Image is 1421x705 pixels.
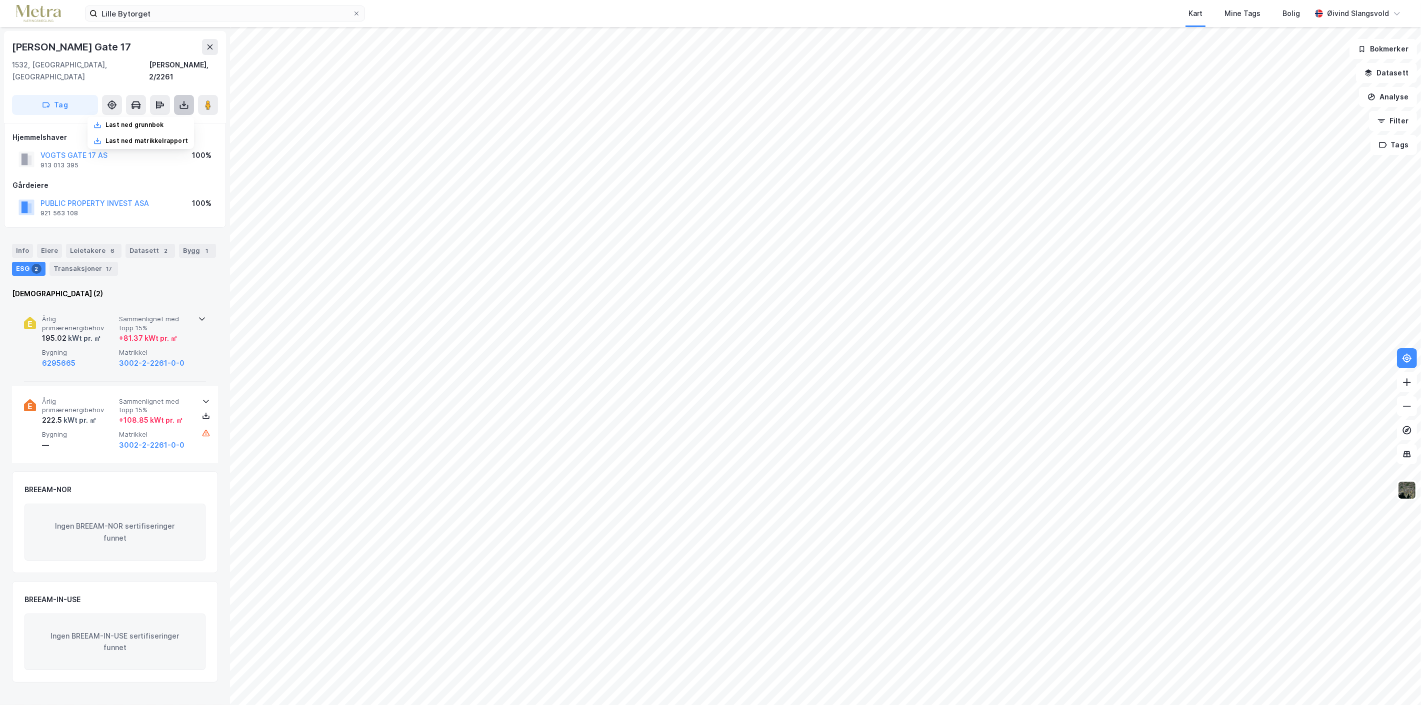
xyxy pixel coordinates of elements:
[119,397,192,415] span: Sammenlignet med topp 15%
[119,414,183,426] div: + 108.85 kWt pr. ㎡
[1369,111,1417,131] button: Filter
[24,614,205,671] div: Ingen BREEAM-IN-USE sertifiseringer funnet
[42,414,96,426] div: 222.5
[1370,135,1417,155] button: Tags
[125,244,175,258] div: Datasett
[1356,63,1417,83] button: Datasett
[97,6,352,21] input: Søk på adresse, matrikkel, gårdeiere, leietakere eller personer
[66,332,101,344] div: kWt pr. ㎡
[16,5,61,22] img: metra-logo.256734c3b2bbffee19d4.png
[66,244,121,258] div: Leietakere
[107,246,117,256] div: 6
[37,244,62,258] div: Eiere
[42,430,115,439] span: Bygning
[1397,481,1416,500] img: 9k=
[119,357,184,369] button: 3002-2-2261-0-0
[12,288,218,300] div: [DEMOGRAPHIC_DATA] (2)
[202,246,212,256] div: 1
[12,262,45,276] div: ESG
[179,244,216,258] div: Bygg
[1327,7,1389,19] div: Øivind Slangsvold
[119,430,192,439] span: Matrikkel
[1359,87,1417,107] button: Analyse
[42,332,101,344] div: 195.02
[192,149,211,161] div: 100%
[12,95,98,115] button: Tag
[105,121,163,129] div: Last ned grunnbok
[1371,657,1421,705] div: Kontrollprogram for chat
[119,315,192,332] span: Sammenlignet med topp 15%
[24,594,80,606] div: BREEAM-IN-USE
[31,264,41,274] div: 2
[42,348,115,357] span: Bygning
[192,197,211,209] div: 100%
[12,244,33,258] div: Info
[24,504,205,561] div: Ingen BREEAM-NOR sertifiseringer funnet
[1224,7,1260,19] div: Mine Tags
[42,357,75,369] button: 6295665
[24,484,71,496] div: BREEAM-NOR
[12,39,133,55] div: [PERSON_NAME] Gate 17
[1188,7,1202,19] div: Kart
[1349,39,1417,59] button: Bokmerker
[40,161,78,169] div: 913 013 395
[161,246,171,256] div: 2
[119,439,184,451] button: 3002-2-2261-0-0
[119,348,192,357] span: Matrikkel
[104,264,114,274] div: 17
[40,209,78,217] div: 921 563 108
[49,262,118,276] div: Transaksjoner
[119,332,177,344] div: + 81.37 kWt pr. ㎡
[1282,7,1300,19] div: Bolig
[42,315,115,332] span: Årlig primærenergibehov
[12,59,149,83] div: 1532, [GEOGRAPHIC_DATA], [GEOGRAPHIC_DATA]
[12,131,217,143] div: Hjemmelshaver
[12,179,217,191] div: Gårdeiere
[149,59,218,83] div: [PERSON_NAME], 2/2261
[62,414,96,426] div: kWt pr. ㎡
[105,137,188,145] div: Last ned matrikkelrapport
[1371,657,1421,705] iframe: Chat Widget
[42,397,115,415] span: Årlig primærenergibehov
[42,439,115,451] div: —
